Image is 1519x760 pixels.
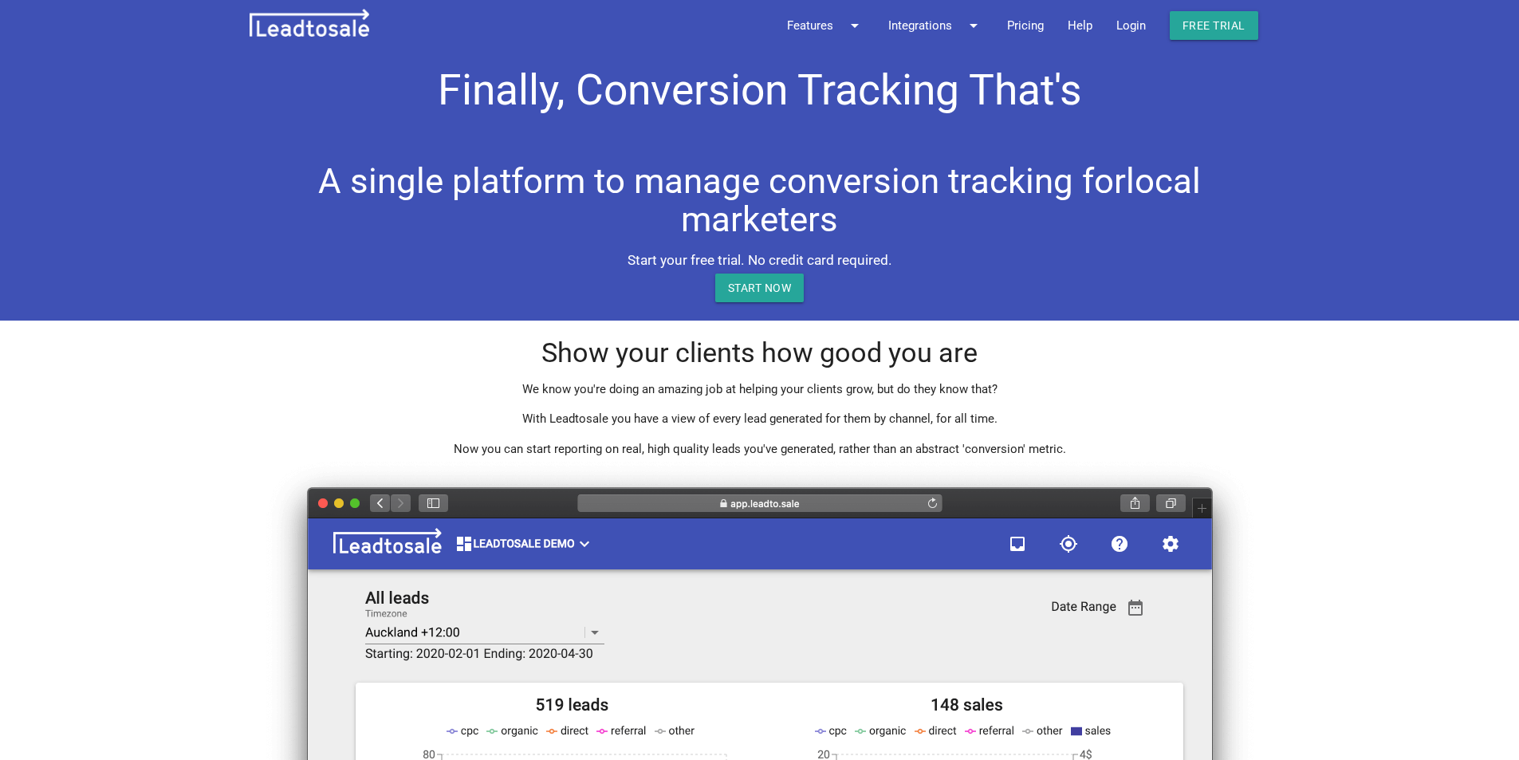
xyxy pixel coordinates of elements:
[250,338,1270,368] h3: Show your clients how good you are
[250,162,1270,238] h2: A single platform to manage conversion tracking for
[715,274,805,302] a: START NOW
[250,253,1270,268] h5: Start your free trial. No credit card required.
[250,51,1270,122] h1: Finally, Conversion Tracking That's
[1170,11,1258,40] a: Free trial
[250,440,1270,459] p: Now you can start reporting on real, high quality leads you've generated, rather than an abstract...
[250,9,369,37] img: leadtosale.png
[681,160,1201,240] span: local marketers
[250,410,1270,428] p: With Leadtosale you have a view of every lead generated for them by channel, for all time.
[250,380,1270,399] p: We know you're doing an amazing job at helping your clients grow, but do they know that?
